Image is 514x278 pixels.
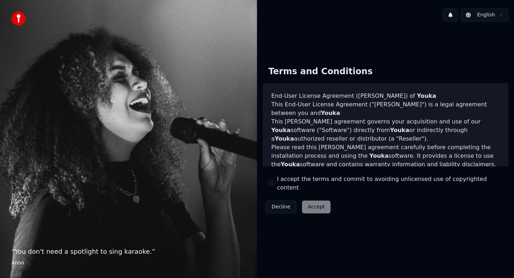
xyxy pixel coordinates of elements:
[263,60,378,83] div: Terms and Conditions
[417,92,436,99] span: Youka
[266,201,296,213] button: Decline
[275,135,294,142] span: Youka
[321,110,340,116] span: Youka
[271,117,500,143] p: This [PERSON_NAME] agreement governs your acquisition and use of our software ("Software") direct...
[11,247,246,257] p: “ You don't need a spotlight to sing karaoke. ”
[11,259,246,267] footer: Anon
[11,11,26,26] img: youka
[369,152,389,159] span: Youka
[271,100,500,117] p: This End-User License Agreement ("[PERSON_NAME]") is a legal agreement between you and
[271,127,291,133] span: Youka
[277,175,503,192] label: I accept the terms and commit to avoiding unlicensed use of copyrighted content
[271,92,500,100] h3: End-User License Agreement ([PERSON_NAME]) of
[390,127,409,133] span: Youka
[271,143,500,169] p: Please read this [PERSON_NAME] agreement carefully before completing the installation process and...
[281,161,300,168] span: Youka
